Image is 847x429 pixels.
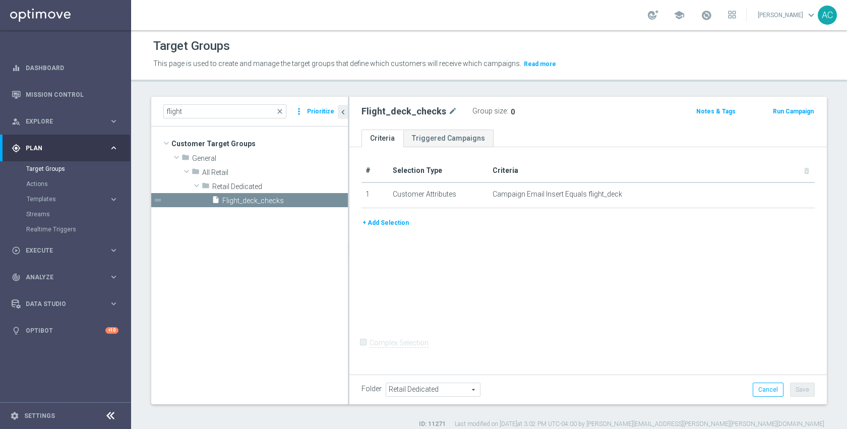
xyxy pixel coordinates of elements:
[12,273,21,282] i: track_changes
[109,116,118,126] i: keyboard_arrow_right
[389,159,489,182] th: Selection Type
[163,104,286,118] input: Quick find group or folder
[202,168,348,177] span: All Retail
[11,247,119,255] button: play_circle_outline Execute keyboard_arrow_right
[192,154,348,163] span: General
[12,64,21,73] i: equalizer
[202,181,210,193] i: folder
[109,272,118,282] i: keyboard_arrow_right
[12,144,21,153] i: gps_fixed
[370,338,429,348] label: Complex Selection
[12,317,118,344] div: Optibot
[361,159,389,182] th: #
[806,10,817,21] span: keyboard_arrow_down
[27,196,109,202] div: Templates
[12,326,21,335] i: lightbulb
[455,420,824,428] label: Last modified on [DATE] at 3:02 PM UTC-04:00 by [PERSON_NAME][EMAIL_ADDRESS][PERSON_NAME][PERSON_...
[361,182,389,208] td: 1
[26,248,109,254] span: Execute
[153,59,521,68] span: This page is used to create and manage the target groups that define which customers will receive...
[361,105,446,117] h2: Flight_deck_checks
[757,8,818,23] a: [PERSON_NAME]keyboard_arrow_down
[12,117,21,126] i: person_search
[753,383,783,397] button: Cancel
[192,167,200,179] i: folder
[26,207,130,222] div: Streams
[511,108,515,116] span: 0
[338,105,348,119] button: chevron_left
[507,107,508,115] label: :
[212,196,220,207] i: insert_drive_file
[212,182,348,191] span: Retail Dedicated
[12,54,118,81] div: Dashboard
[109,195,118,204] i: keyboard_arrow_right
[11,64,119,72] button: equalizer Dashboard
[12,117,109,126] div: Explore
[27,196,99,202] span: Templates
[153,39,230,53] h1: Target Groups
[26,225,105,233] a: Realtime Triggers
[695,106,737,117] button: Notes & Tags
[109,246,118,255] i: keyboard_arrow_right
[772,106,815,117] button: Run Campaign
[472,107,507,115] label: Group size
[26,180,105,188] a: Actions
[109,299,118,309] i: keyboard_arrow_right
[11,117,119,126] button: person_search Explore keyboard_arrow_right
[26,145,109,151] span: Plan
[26,81,118,108] a: Mission Control
[12,81,118,108] div: Mission Control
[181,153,190,165] i: folder
[11,273,119,281] button: track_changes Analyze keyboard_arrow_right
[523,58,557,70] button: Read more
[306,105,336,118] button: Prioritize
[12,273,109,282] div: Analyze
[26,301,109,307] span: Data Studio
[818,6,837,25] div: AC
[493,190,622,199] span: Campaign Email Insert Equals flight_deck
[171,137,348,151] span: Customer Target Groups
[26,222,130,237] div: Realtime Triggers
[26,317,105,344] a: Optibot
[493,166,518,174] span: Criteria
[389,182,489,208] td: Customer Attributes
[26,176,130,192] div: Actions
[419,420,446,428] label: ID: 11271
[361,385,382,393] label: Folder
[12,246,21,255] i: play_circle_outline
[105,327,118,334] div: +10
[11,91,119,99] button: Mission Control
[294,104,304,118] i: more_vert
[674,10,685,21] span: school
[26,210,105,218] a: Streams
[11,300,119,308] button: Data Studio keyboard_arrow_right
[26,165,105,173] a: Target Groups
[26,274,109,280] span: Analyze
[26,161,130,176] div: Target Groups
[276,107,284,115] span: close
[790,383,815,397] button: Save
[403,130,494,147] a: Triggered Campaigns
[11,327,119,335] button: lightbulb Optibot +10
[338,107,348,117] i: chevron_left
[361,130,403,147] a: Criteria
[222,197,348,205] span: Flight_deck_checks
[12,246,109,255] div: Execute
[26,192,130,207] div: Templates
[12,299,109,309] div: Data Studio
[448,105,457,117] i: mode_edit
[11,144,119,152] button: gps_fixed Plan keyboard_arrow_right
[26,195,119,203] button: Templates keyboard_arrow_right
[24,413,55,419] a: Settings
[12,144,109,153] div: Plan
[10,411,19,420] i: settings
